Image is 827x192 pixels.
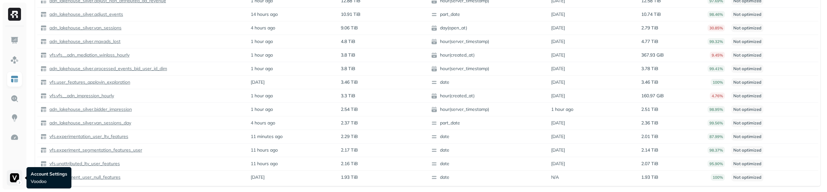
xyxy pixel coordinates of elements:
[10,94,19,103] img: Query Explorer
[641,66,658,72] p: 3.78 TiB
[251,174,265,180] p: [DATE]
[731,37,763,46] p: Not optimized
[40,133,47,140] img: table
[431,93,545,99] span: hour(created_at)
[251,133,283,140] p: 11 minutes ago
[47,79,130,85] a: vfs.user_features_applovin_exploration
[341,93,355,99] p: 3.3 TiB
[251,106,273,112] p: 1 hour ago
[40,66,47,72] img: table
[341,174,358,180] p: 1.93 TiB
[431,161,545,167] span: date
[48,25,121,31] p: adn_lakehouse_silver.van_sessions
[251,161,278,167] p: 11 hours ago
[31,171,67,177] p: Account Settings
[551,66,565,72] p: [DATE]
[40,79,47,86] img: table
[47,52,130,58] a: vfs.vfs__adn_mediation_winloss_hourly
[341,66,355,72] p: 3.8 TiB
[641,52,664,58] p: 367.93 GiB
[641,133,658,140] p: 2.01 TiB
[551,79,565,85] p: [DATE]
[710,52,725,59] p: 9.45%
[40,93,47,99] img: table
[641,147,658,153] p: 2.14 TiB
[710,92,725,99] p: 4.76%
[48,106,132,112] p: adn_lakehouse_silver.bidder_impression
[431,174,545,181] span: date
[8,8,21,21] img: Ryft
[431,38,545,45] span: hour(server_timestamp)
[47,66,167,72] a: adn_lakehouse_silver.processed_events_bid_user_id_dim
[47,133,128,140] a: vfs.experimentation_user_ltv_features
[40,52,47,59] img: table
[341,11,361,17] p: 10.91 TiB
[641,25,658,31] p: 2.79 TiB
[731,10,763,18] p: Not optimized
[10,173,19,182] img: Voodoo
[551,120,565,126] p: [DATE]
[551,11,565,17] p: [DATE]
[251,147,278,153] p: 11 hours ago
[641,106,658,112] p: 2.51 TiB
[431,52,545,59] span: hour(created_at)
[431,66,545,72] span: hour(server_timestamp)
[341,79,358,85] p: 3.46 TiB
[40,11,47,18] img: table
[731,65,763,73] p: Not optimized
[731,146,763,154] p: Not optimized
[47,25,121,31] a: adn_lakehouse_silver.van_sessions
[40,147,47,154] img: table
[251,38,273,45] p: 1 hour ago
[10,56,19,64] img: Assets
[641,38,658,45] p: 4.77 TiB
[251,93,273,99] p: 1 hour ago
[10,36,19,45] img: Dashboard
[40,25,47,31] img: table
[731,24,763,32] p: Not optimized
[48,79,130,85] p: vfs.user_features_applovin_exploration
[711,174,725,181] p: 100%
[341,120,358,126] p: 2.37 TiB
[251,66,273,72] p: 1 hour ago
[641,120,658,126] p: 2.36 TiB
[731,119,763,127] p: Not optimized
[431,120,545,126] span: part_date
[431,106,545,113] span: hour(server_timestamp)
[40,161,47,167] img: table
[431,79,545,86] span: date
[341,147,358,153] p: 2.17 TiB
[251,52,273,58] p: 1 hour ago
[341,133,358,140] p: 2.29 TiB
[10,75,19,83] img: Asset Explorer
[10,133,19,142] img: Optimization
[431,11,545,18] span: part_date
[48,66,167,72] p: adn_lakehouse_silver.processed_events_bid_user_id_dim
[707,120,725,126] p: 99.56%
[707,147,725,154] p: 98.37%
[251,25,275,31] p: 4 hours ago
[47,174,120,180] a: vfs.experiment_user_null_features
[10,114,19,122] img: Insights
[551,25,565,31] p: [DATE]
[341,25,358,31] p: 9.06 TiB
[48,11,123,17] p: adn_lakehouse_silver.adjust_events
[48,38,120,45] p: adn_lakehouse_silver.maxads_lost
[731,173,763,181] p: Not optimized
[641,161,658,167] p: 2.07 TiB
[48,93,114,99] p: vfs.vfs__adn_impression_hourly
[431,133,545,140] span: date
[431,147,545,154] span: date
[711,79,725,86] p: 100%
[551,147,565,153] p: [DATE]
[707,106,725,113] p: 98.95%
[341,52,355,58] p: 3.8 TiB
[251,79,265,85] p: [DATE]
[707,160,725,167] p: 95.90%
[251,11,278,17] p: 14 hours ago
[341,106,358,112] p: 2.54 TiB
[707,65,725,72] p: 99.41%
[341,38,355,45] p: 4.8 TiB
[48,120,131,126] p: adn_lakehouse_silver.van_sessions_day
[551,93,565,99] p: [DATE]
